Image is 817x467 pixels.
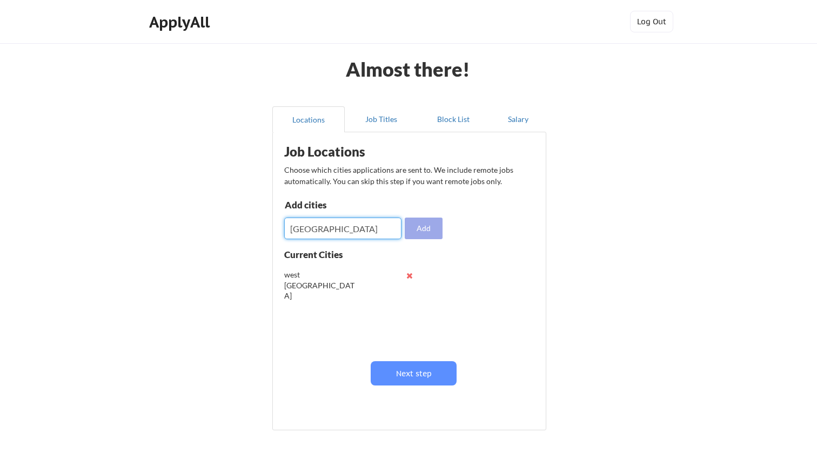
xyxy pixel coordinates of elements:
[371,361,457,385] button: Next step
[149,13,213,31] div: ApplyAll
[405,218,443,239] button: Add
[284,145,420,158] div: Job Locations
[630,11,673,32] button: Log Out
[284,269,355,301] div: west [GEOGRAPHIC_DATA]
[284,250,366,259] div: Current Cities
[272,106,345,132] button: Locations
[345,106,417,132] button: Job Titles
[490,106,546,132] button: Salary
[284,218,401,239] input: Type here...
[333,59,484,79] div: Almost there!
[284,164,533,187] div: Choose which cities applications are sent to. We include remote jobs automatically. You can skip ...
[285,200,397,209] div: Add cities
[417,106,490,132] button: Block List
